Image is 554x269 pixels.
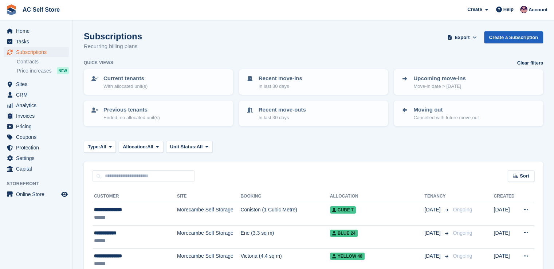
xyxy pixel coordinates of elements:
th: Created [494,191,517,202]
span: Home [16,26,60,36]
td: [DATE] [494,202,517,226]
img: Ted Cox [520,6,527,13]
h6: Quick views [84,59,113,66]
span: All [147,143,153,151]
a: menu [4,189,69,199]
a: menu [4,153,69,163]
a: menu [4,111,69,121]
span: Yellow 48 [330,253,365,260]
a: Contracts [17,58,69,65]
p: Recent move-outs [259,106,306,114]
a: Upcoming move-ins Move-in date > [DATE] [394,70,542,94]
a: Recent move-outs In last 30 days [240,101,388,125]
p: Upcoming move-ins [413,74,465,83]
span: All [197,143,203,151]
span: Account [529,6,547,13]
p: In last 30 days [259,83,302,90]
button: Unit Status: All [166,141,212,153]
p: Current tenants [103,74,148,83]
span: Price increases [17,67,52,74]
a: Price increases NEW [17,67,69,75]
button: Allocation: All [119,141,163,153]
p: Recent move-ins [259,74,302,83]
span: CRM [16,90,60,100]
th: Booking [240,191,330,202]
a: menu [4,26,69,36]
span: Coupons [16,132,60,142]
h1: Subscriptions [84,31,142,41]
span: Settings [16,153,60,163]
a: menu [4,47,69,57]
a: Recent move-ins In last 30 days [240,70,388,94]
span: Type: [88,143,100,151]
th: Tenancy [424,191,450,202]
a: menu [4,121,69,132]
a: Preview store [60,190,69,199]
a: menu [4,164,69,174]
p: Previous tenants [103,106,160,114]
span: Ongoing [453,230,472,236]
img: stora-icon-8386f47178a22dfd0bd8f6a31ec36ba5ce8667c1dd55bd0f319d3a0aa187defe.svg [6,4,17,15]
span: Unit Status: [170,143,197,151]
span: Tasks [16,36,60,47]
span: Export [455,34,469,41]
p: Ended, no allocated unit(s) [103,114,160,121]
a: menu [4,132,69,142]
span: Analytics [16,100,60,110]
span: Sites [16,79,60,89]
span: Storefront [7,180,72,187]
a: Clear filters [517,59,543,67]
a: menu [4,143,69,153]
a: menu [4,36,69,47]
span: Allocation: [123,143,147,151]
a: Moving out Cancelled with future move-out [394,101,542,125]
td: [DATE] [494,225,517,249]
td: Erie (3.3 sq m) [240,225,330,249]
span: Help [503,6,514,13]
span: Online Store [16,189,60,199]
span: Cube 7 [330,206,356,214]
a: Current tenants With allocated unit(s) [85,70,232,94]
span: Blue 24 [330,230,358,237]
a: menu [4,79,69,89]
th: Customer [93,191,177,202]
span: Pricing [16,121,60,132]
button: Export [446,31,478,43]
a: menu [4,90,69,100]
th: Site [177,191,240,202]
span: Ongoing [453,253,472,259]
span: [DATE] [424,206,442,214]
button: Type: All [84,141,116,153]
td: Morecambe Self Storage [177,225,240,249]
p: Move-in date > [DATE] [413,83,465,90]
a: Previous tenants Ended, no allocated unit(s) [85,101,232,125]
span: Sort [520,172,529,180]
span: Ongoing [453,207,472,213]
td: Coniston (1 Cubic Metre) [240,202,330,226]
span: [DATE] [424,252,442,260]
a: menu [4,100,69,110]
p: With allocated unit(s) [103,83,148,90]
td: Morecambe Self Storage [177,202,240,226]
a: AC Self Store [20,4,63,16]
span: All [100,143,106,151]
th: Allocation [330,191,425,202]
div: NEW [57,67,69,74]
p: Cancelled with future move-out [413,114,479,121]
p: In last 30 days [259,114,306,121]
span: Capital [16,164,60,174]
p: Moving out [413,106,479,114]
a: Create a Subscription [484,31,543,43]
span: Create [467,6,482,13]
span: Subscriptions [16,47,60,57]
span: Protection [16,143,60,153]
span: Invoices [16,111,60,121]
span: [DATE] [424,229,442,237]
p: Recurring billing plans [84,42,142,51]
